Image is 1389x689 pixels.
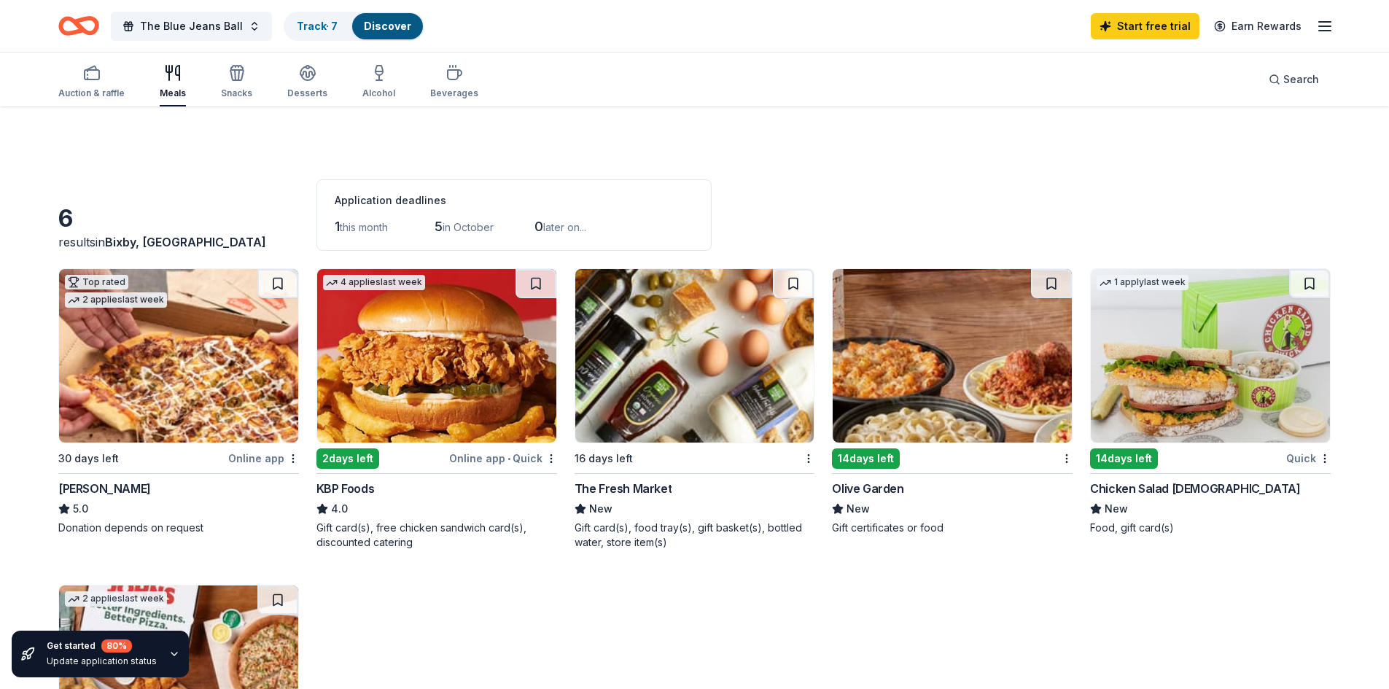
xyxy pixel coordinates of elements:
div: The Fresh Market [575,480,672,497]
div: 80 % [101,639,132,653]
img: Image for Casey's [59,269,298,443]
div: Quick [1286,449,1331,467]
span: this month [340,221,388,233]
span: Bixby, [GEOGRAPHIC_DATA] [105,235,266,249]
div: 2 days left [316,448,379,469]
img: Image for The Fresh Market [575,269,814,443]
a: Image for Olive Garden14days leftOlive GardenNewGift certificates or food [832,268,1073,535]
span: • [507,453,510,464]
button: Meals [160,58,186,106]
button: Alcohol [362,58,395,106]
div: Alcohol [362,87,395,99]
div: KBP Foods [316,480,374,497]
a: Image for Chicken Salad Chick1 applylast week14days leftQuickChicken Salad [DEMOGRAPHIC_DATA]NewF... [1090,268,1331,535]
div: Olive Garden [832,480,903,497]
span: New [1105,500,1128,518]
div: [PERSON_NAME] [58,480,151,497]
div: Snacks [221,87,252,99]
div: 2 applies last week [65,292,167,308]
span: in October [443,221,494,233]
div: Gift certificates or food [832,521,1073,535]
a: Track· 7 [297,20,338,32]
div: 4 applies last week [323,275,425,290]
span: 1 [335,219,340,234]
button: Auction & raffle [58,58,125,106]
div: Online app [228,449,299,467]
span: Search [1283,71,1319,88]
div: Meals [160,87,186,99]
button: The Blue Jeans Ball [111,12,272,41]
span: New [589,500,612,518]
span: The Blue Jeans Ball [140,17,243,35]
div: Get started [47,639,157,653]
a: Image for The Fresh Market16 days leftThe Fresh MarketNewGift card(s), food tray(s), gift basket(... [575,268,815,550]
div: 16 days left [575,450,633,467]
a: Home [58,9,99,43]
div: Desserts [287,87,327,99]
div: Food, gift card(s) [1090,521,1331,535]
div: Auction & raffle [58,87,125,99]
img: Image for Chicken Salad Chick [1091,269,1330,443]
div: Beverages [430,87,478,99]
span: 5.0 [73,500,88,518]
div: Chicken Salad [DEMOGRAPHIC_DATA] [1090,480,1300,497]
div: Gift card(s), free chicken sandwich card(s), discounted catering [316,521,557,550]
span: later on... [543,221,586,233]
a: Discover [364,20,411,32]
div: 2 applies last week [65,591,167,607]
div: Application deadlines [335,192,693,209]
span: 5 [435,219,443,234]
div: Donation depends on request [58,521,299,535]
span: New [847,500,870,518]
button: Snacks [221,58,252,106]
span: in [96,235,266,249]
img: Image for KBP Foods [317,269,556,443]
span: 4.0 [331,500,348,518]
div: Online app Quick [449,449,557,467]
img: Image for Olive Garden [833,269,1072,443]
div: 30 days left [58,450,119,467]
a: Earn Rewards [1205,13,1310,39]
button: Track· 7Discover [284,12,424,41]
button: Search [1257,65,1331,94]
div: 14 days left [1090,448,1158,469]
a: Start free trial [1091,13,1199,39]
div: results [58,233,299,251]
div: 6 [58,204,299,233]
div: 1 apply last week [1097,275,1188,290]
span: 0 [534,219,543,234]
button: Desserts [287,58,327,106]
a: Image for Casey'sTop rated2 applieslast week30 days leftOnline app[PERSON_NAME]5.0Donation depend... [58,268,299,535]
a: Image for KBP Foods4 applieslast week2days leftOnline app•QuickKBP Foods4.0Gift card(s), free chi... [316,268,557,550]
div: 14 days left [832,448,900,469]
div: Gift card(s), food tray(s), gift basket(s), bottled water, store item(s) [575,521,815,550]
div: Update application status [47,655,157,667]
div: Top rated [65,275,128,289]
button: Beverages [430,58,478,106]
